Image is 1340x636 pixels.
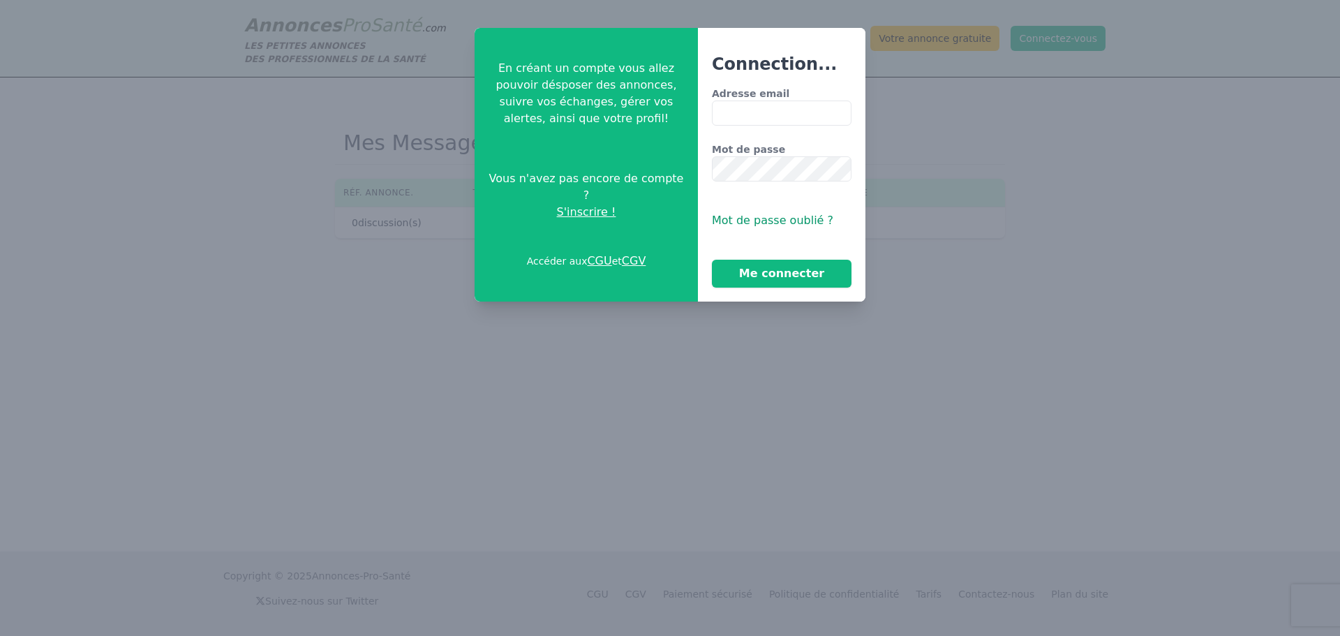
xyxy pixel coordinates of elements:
[712,142,851,156] label: Mot de passe
[712,214,833,227] span: Mot de passe oublié ?
[712,53,851,75] h3: Connection...
[587,254,611,267] a: CGU
[622,254,646,267] a: CGV
[486,60,687,127] p: En créant un compte vous allez pouvoir désposer des annonces, suivre vos échanges, gérer vos aler...
[486,170,687,204] span: Vous n'avez pas encore de compte ?
[712,260,851,288] button: Me connecter
[557,204,616,221] span: S'inscrire !
[527,253,646,269] p: Accéder aux et
[712,87,851,101] label: Adresse email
